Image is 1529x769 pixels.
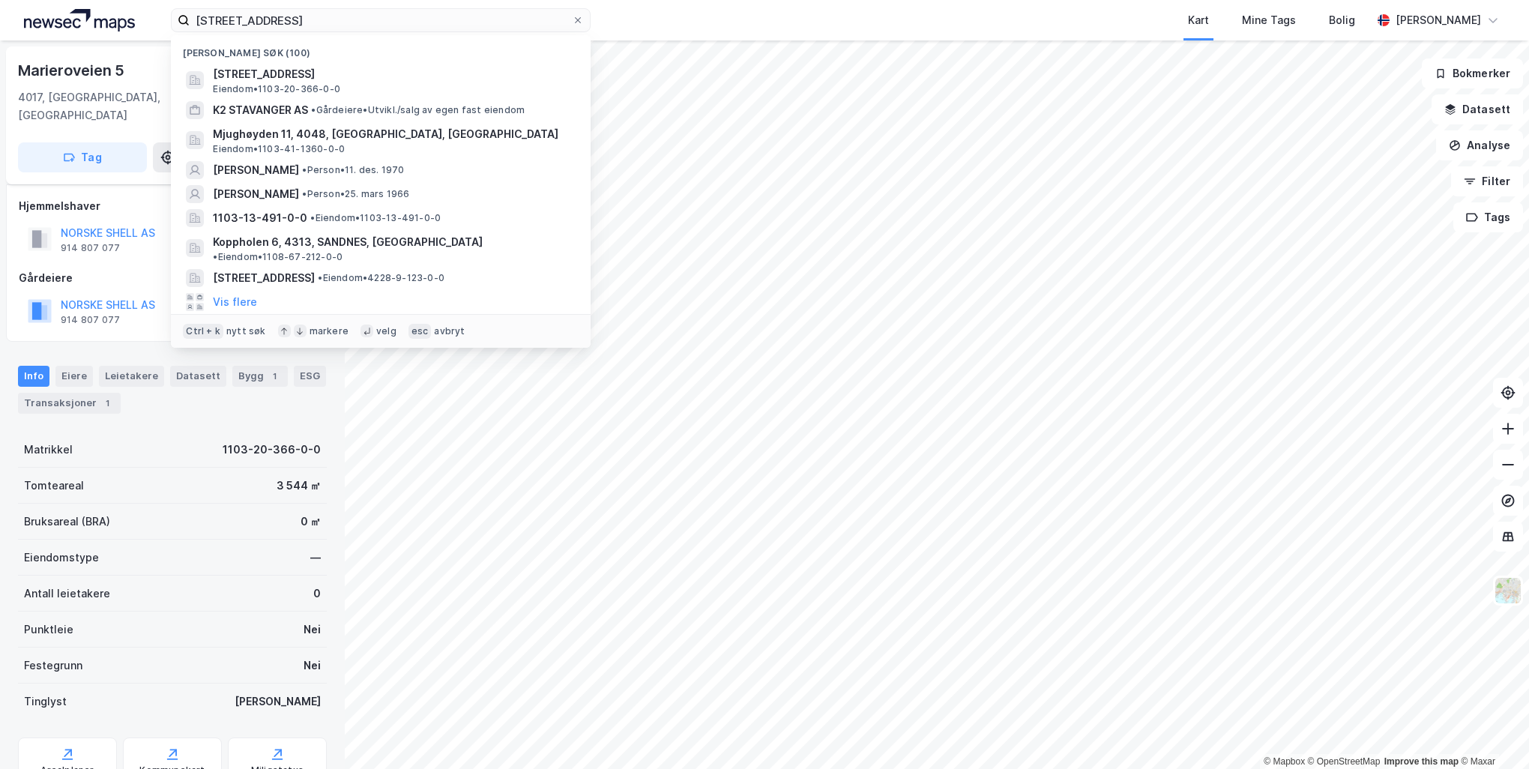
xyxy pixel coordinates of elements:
iframe: Chat Widget [1454,697,1529,769]
span: Koppholen 6, 4313, SANDNES, [GEOGRAPHIC_DATA] [213,233,483,251]
div: Festegrunn [24,657,82,675]
div: Nei [304,621,321,639]
a: OpenStreetMap [1308,756,1381,767]
span: K2 STAVANGER AS [213,101,308,119]
div: Hjemmelshaver [19,197,326,215]
span: [STREET_ADDRESS] [213,269,315,287]
button: Tag [18,142,147,172]
div: ESG [294,366,326,387]
div: Mine Tags [1242,11,1296,29]
div: Info [18,366,49,387]
span: Eiendom • 1103-41-1360-0-0 [213,143,345,155]
button: Bokmerker [1422,58,1523,88]
div: Transaksjoner [18,393,121,414]
div: [PERSON_NAME] [235,693,321,711]
img: Z [1494,576,1522,605]
div: Bygg [232,366,288,387]
div: Marieroveien 5 [18,58,127,82]
div: Leietakere [99,366,164,387]
div: Kart [1188,11,1209,29]
span: • [213,251,217,262]
a: Mapbox [1264,756,1305,767]
div: velg [376,325,396,337]
span: Person • 11. des. 1970 [302,164,404,176]
div: 1 [267,369,282,384]
span: • [311,104,316,115]
div: Eiendomstype [24,549,99,567]
div: avbryt [434,325,465,337]
div: markere [310,325,349,337]
div: Bolig [1329,11,1355,29]
div: Ctrl + k [183,324,223,339]
span: Eiendom • 1103-13-491-0-0 [310,212,441,224]
span: Mjughøyden 11, 4048, [GEOGRAPHIC_DATA], [GEOGRAPHIC_DATA] [213,125,573,143]
span: • [302,164,307,175]
button: Analyse [1436,130,1523,160]
button: Tags [1453,202,1523,232]
div: Kontrollprogram for chat [1454,697,1529,769]
div: 4017, [GEOGRAPHIC_DATA], [GEOGRAPHIC_DATA] [18,88,209,124]
div: Punktleie [24,621,73,639]
span: [PERSON_NAME] [213,185,299,203]
div: Datasett [170,366,226,387]
div: nytt søk [226,325,266,337]
span: • [318,272,322,283]
button: Vis flere [213,293,257,311]
div: 0 ㎡ [301,513,321,531]
div: 1103-20-366-0-0 [223,441,321,459]
button: Datasett [1432,94,1523,124]
div: 3 544 ㎡ [277,477,321,495]
span: [PERSON_NAME] [213,161,299,179]
div: 914 807 077 [61,242,120,254]
div: Nei [304,657,321,675]
span: Eiendom • 1108-67-212-0-0 [213,251,343,263]
span: Eiendom • 4228-9-123-0-0 [318,272,444,284]
div: — [310,549,321,567]
span: • [302,188,307,199]
span: • [310,212,315,223]
div: 1 [100,396,115,411]
input: Søk på adresse, matrikkel, gårdeiere, leietakere eller personer [190,9,572,31]
div: Tinglyst [24,693,67,711]
span: 1103-13-491-0-0 [213,209,307,227]
div: Antall leietakere [24,585,110,603]
div: Gårdeiere [19,269,326,287]
div: esc [408,324,432,339]
span: Eiendom • 1103-20-366-0-0 [213,83,340,95]
span: Person • 25. mars 1966 [302,188,409,200]
div: 914 807 077 [61,314,120,326]
div: [PERSON_NAME] [1396,11,1481,29]
button: Filter [1451,166,1523,196]
div: Bruksareal (BRA) [24,513,110,531]
img: logo.a4113a55bc3d86da70a041830d287a7e.svg [24,9,135,31]
span: Gårdeiere • Utvikl./salg av egen fast eiendom [311,104,525,116]
a: Improve this map [1384,756,1459,767]
div: 0 [313,585,321,603]
div: Matrikkel [24,441,73,459]
div: Eiere [55,366,93,387]
span: [STREET_ADDRESS] [213,65,573,83]
div: Tomteareal [24,477,84,495]
div: [PERSON_NAME] søk (100) [171,35,591,62]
